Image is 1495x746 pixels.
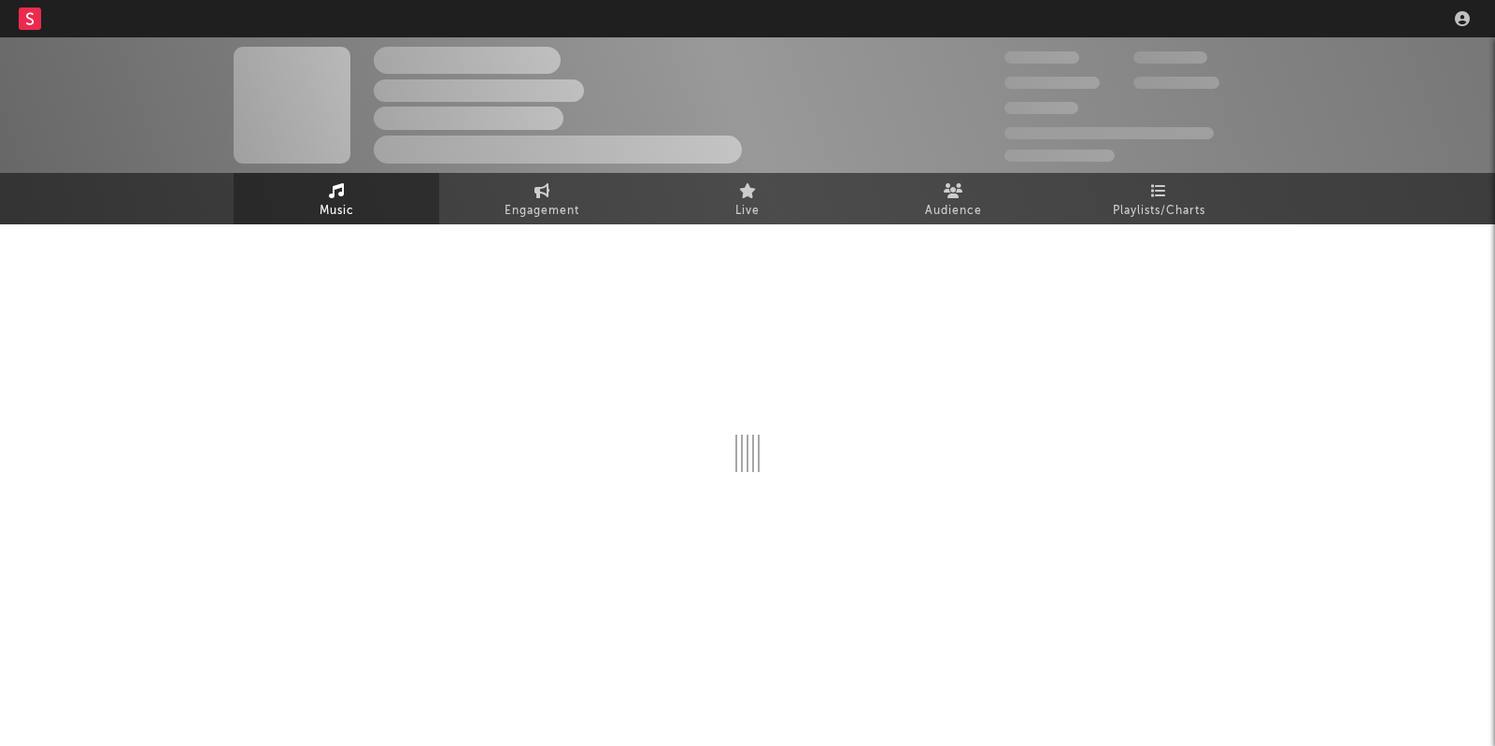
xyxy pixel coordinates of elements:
[735,200,760,222] span: Live
[1004,150,1115,162] span: Jump Score: 85.0
[925,200,982,222] span: Audience
[1004,102,1078,114] span: 100,000
[1004,77,1100,89] span: 50,000,000
[320,200,354,222] span: Music
[1004,51,1079,64] span: 300,000
[234,173,439,224] a: Music
[1056,173,1261,224] a: Playlists/Charts
[1004,127,1214,139] span: 50,000,000 Monthly Listeners
[505,200,579,222] span: Engagement
[645,173,850,224] a: Live
[439,173,645,224] a: Engagement
[1133,77,1219,89] span: 1,000,000
[1133,51,1207,64] span: 100,000
[850,173,1056,224] a: Audience
[1113,200,1205,222] span: Playlists/Charts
